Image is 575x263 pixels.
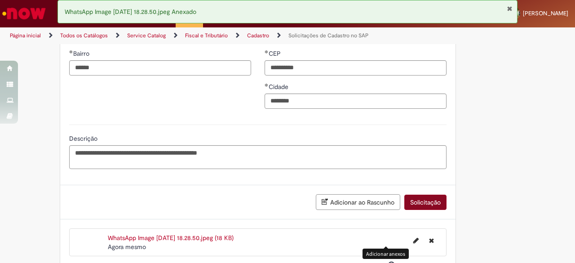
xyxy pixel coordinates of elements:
[265,83,269,87] span: Obrigatório Preenchido
[288,32,368,39] a: Solicitações de Cadastro no SAP
[507,5,513,12] button: Fechar Notificação
[523,9,568,17] span: [PERSON_NAME]
[69,50,73,53] span: Obrigatório Preenchido
[108,243,146,251] span: Agora mesmo
[265,50,269,53] span: Obrigatório Preenchido
[108,243,146,251] time: 29/08/2025 18:50:03
[363,249,409,259] div: Adicionar anexos
[69,134,99,143] span: Descrição
[247,32,269,39] a: Cadastro
[108,234,234,242] a: WhatsApp Image [DATE] 18.28.50.jpeg (18 KB)
[185,32,228,39] a: Fiscal e Tributário
[73,49,91,58] span: Bairro
[269,49,283,58] span: CEP
[404,195,447,210] button: Solicitação
[265,94,447,109] input: Cidade
[7,27,376,44] ul: Trilhas de página
[269,83,290,91] span: Cidade
[408,233,424,248] button: Editar nome de arquivo WhatsApp Image 2025-08-29 at 18.28.50.jpeg
[265,60,447,76] input: CEP
[127,32,166,39] a: Service Catalog
[10,32,41,39] a: Página inicial
[316,194,400,210] button: Adicionar ao Rascunho
[60,32,108,39] a: Todos os Catálogos
[69,145,447,169] textarea: Descrição
[69,60,251,76] input: Bairro
[424,233,439,248] button: Excluir WhatsApp Image 2025-08-29 at 18.28.50.jpeg
[1,4,47,22] img: ServiceNow
[65,8,196,16] span: WhatsApp Image [DATE] 18.28.50.jpeg Anexado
